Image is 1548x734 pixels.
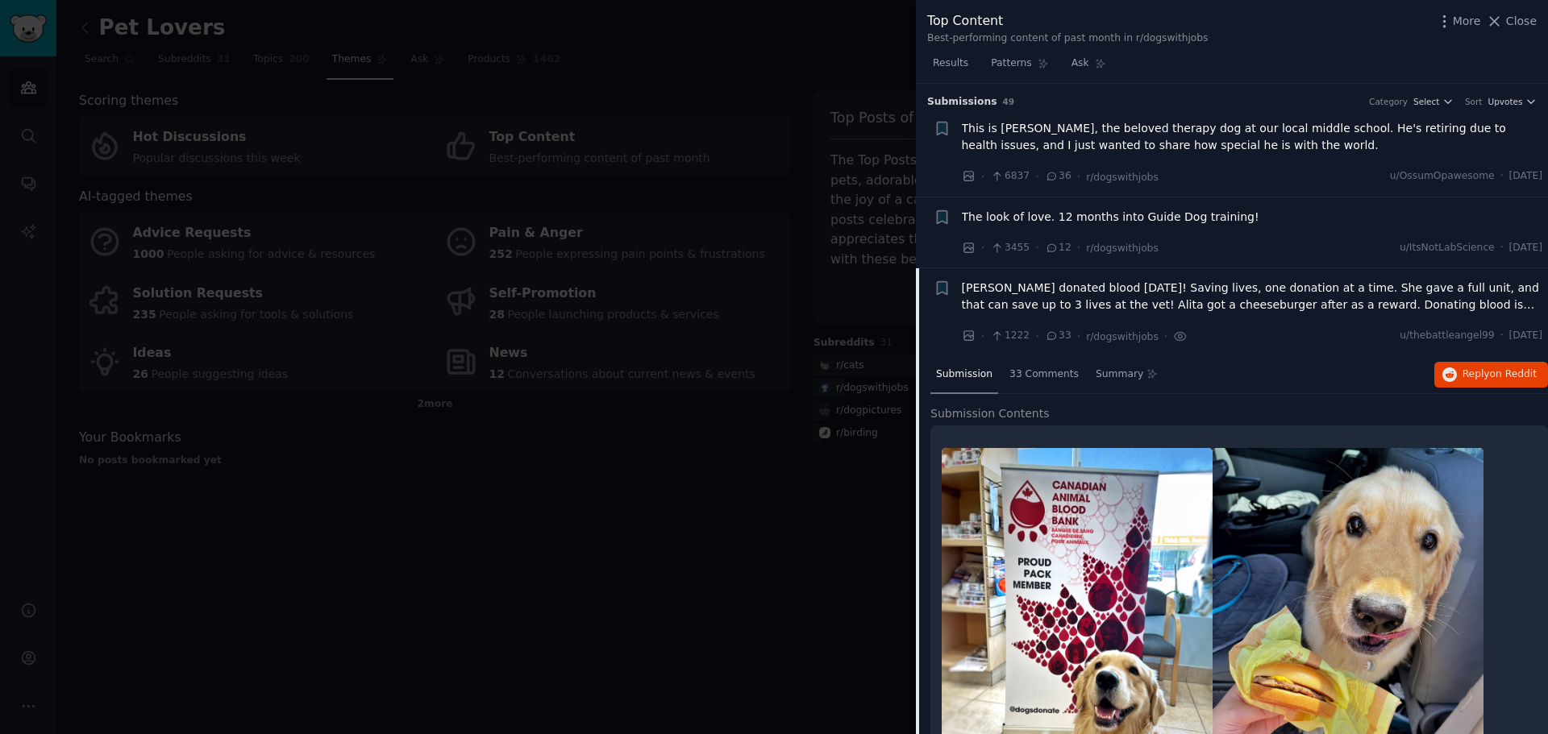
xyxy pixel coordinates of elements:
a: This is [PERSON_NAME], the beloved therapy dog at our local middle school. He's retiring due to h... [962,120,1543,154]
span: u/ItsNotLabScience [1400,241,1495,255]
span: on Reddit [1490,368,1537,379]
span: Patterns [991,56,1031,71]
span: · [981,328,984,345]
span: · [1077,239,1080,256]
span: Reply [1463,367,1537,382]
span: r/dogswithjobs [1086,243,1159,254]
span: 1222 [990,329,1030,343]
span: 6837 [990,169,1030,184]
div: Top Content [927,11,1209,31]
span: Upvotes [1488,96,1522,107]
span: [DATE] [1509,241,1542,255]
span: Submission Contents [930,405,1050,422]
span: · [1500,241,1504,255]
button: Replyon Reddit [1434,362,1548,388]
a: Results [927,51,974,84]
span: · [1500,169,1504,184]
span: 36 [1045,169,1072,184]
span: 12 [1045,241,1072,255]
span: r/dogswithjobs [1086,172,1159,183]
span: Summary [1096,367,1143,382]
span: · [1164,328,1167,345]
div: Sort [1465,96,1483,107]
a: Ask [1066,51,1112,84]
span: Submission s [927,95,997,110]
span: u/thebattleangel99 [1400,329,1494,343]
span: r/dogswithjobs [1086,331,1159,342]
span: · [1035,328,1038,345]
span: · [981,239,984,256]
button: Select [1413,96,1454,107]
span: · [1500,329,1504,343]
span: · [1035,168,1038,185]
span: 3455 [990,241,1030,255]
div: Best-performing content of past month in r/dogswithjobs [927,31,1209,46]
span: · [1035,239,1038,256]
span: Ask [1072,56,1089,71]
a: Patterns [985,51,1054,84]
button: More [1436,13,1481,30]
span: [DATE] [1509,329,1542,343]
span: Select [1413,96,1439,107]
span: u/OssumOpawesome [1390,169,1495,184]
span: Close [1506,13,1537,30]
button: Close [1486,13,1537,30]
span: [DATE] [1509,169,1542,184]
span: 33 [1045,329,1072,343]
button: Upvotes [1488,96,1537,107]
a: [PERSON_NAME] donated blood [DATE]! Saving lives, one donation at a time. She gave a full unit, a... [962,280,1543,313]
span: 49 [1003,97,1015,106]
span: Submission [936,367,992,382]
div: Category [1369,96,1408,107]
span: · [1077,328,1080,345]
span: More [1453,13,1481,30]
span: · [981,168,984,185]
span: · [1077,168,1080,185]
span: 33 Comments [1009,367,1079,382]
a: The look of love. 12 months into Guide Dog training! [962,209,1259,226]
span: Results [933,56,968,71]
